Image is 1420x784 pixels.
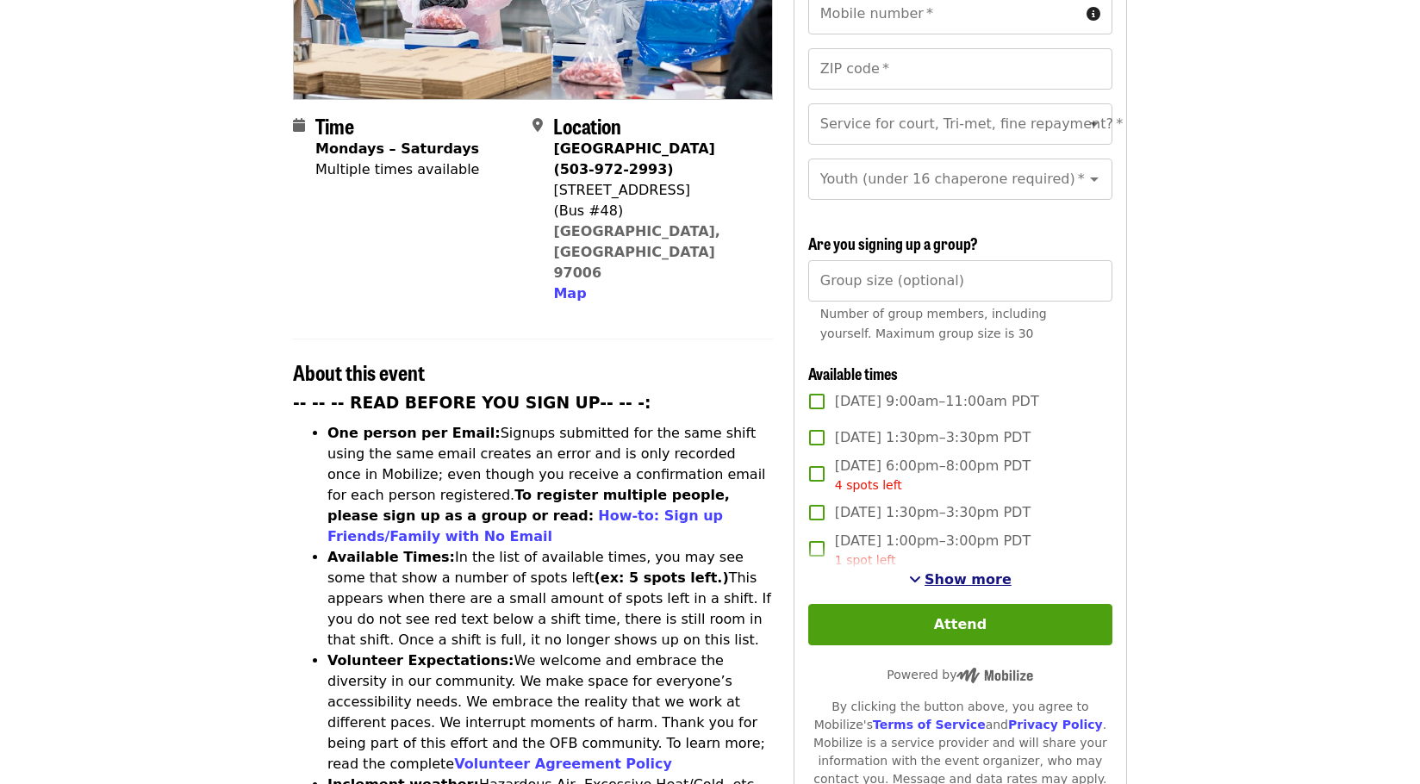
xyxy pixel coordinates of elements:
span: Powered by [887,668,1033,681]
a: How-to: Sign up Friends/Family with No Email [327,507,723,544]
button: Map [553,283,586,304]
input: ZIP code [808,48,1112,90]
div: [STREET_ADDRESS] [553,180,758,201]
strong: -- -- -- READ BEFORE YOU SIGN UP-- -- -: [293,394,651,412]
strong: Mondays – Saturdays [315,140,479,157]
span: 4 spots left [835,478,902,492]
span: About this event [293,357,425,387]
button: Open [1082,167,1106,191]
strong: Available Times: [327,549,455,565]
button: Open [1082,112,1106,136]
a: Privacy Policy [1008,718,1103,731]
span: [DATE] 1:30pm–3:30pm PDT [835,427,1031,448]
span: [DATE] 9:00am–11:00am PDT [835,391,1039,412]
span: Show more [925,571,1012,588]
i: map-marker-alt icon [532,117,543,134]
img: Powered by Mobilize [956,668,1033,683]
div: (Bus #48) [553,201,758,221]
button: See more timeslots [909,569,1012,590]
strong: (ex: 5 spots left.) [594,569,728,586]
span: Location [553,110,621,140]
span: [DATE] 1:00pm–3:00pm PDT [835,531,1031,569]
span: Map [553,285,586,302]
li: We welcome and embrace the diversity in our community. We make space for everyone’s accessibility... [327,650,773,775]
div: Multiple times available [315,159,479,180]
a: Volunteer Agreement Policy [454,756,672,772]
span: [DATE] 6:00pm–8:00pm PDT [835,456,1031,495]
strong: Volunteer Expectations: [327,652,514,669]
button: Attend [808,604,1112,645]
span: Number of group members, including yourself. Maximum group size is 30 [820,307,1047,340]
span: [DATE] 1:30pm–3:30pm PDT [835,502,1031,523]
strong: One person per Email: [327,425,501,441]
i: circle-info icon [1087,6,1100,22]
a: Terms of Service [873,718,986,731]
a: [GEOGRAPHIC_DATA], [GEOGRAPHIC_DATA] 97006 [553,223,720,281]
li: Signups submitted for the same shift using the same email creates an error and is only recorded o... [327,423,773,547]
li: In the list of available times, you may see some that show a number of spots left This appears wh... [327,547,773,650]
input: [object Object] [808,260,1112,302]
span: 1 spot left [835,553,896,567]
strong: To register multiple people, please sign up as a group or read: [327,487,730,524]
span: Time [315,110,354,140]
span: Available times [808,362,898,384]
i: calendar icon [293,117,305,134]
strong: [GEOGRAPHIC_DATA] (503-972-2993) [553,140,714,177]
span: Are you signing up a group? [808,232,978,254]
